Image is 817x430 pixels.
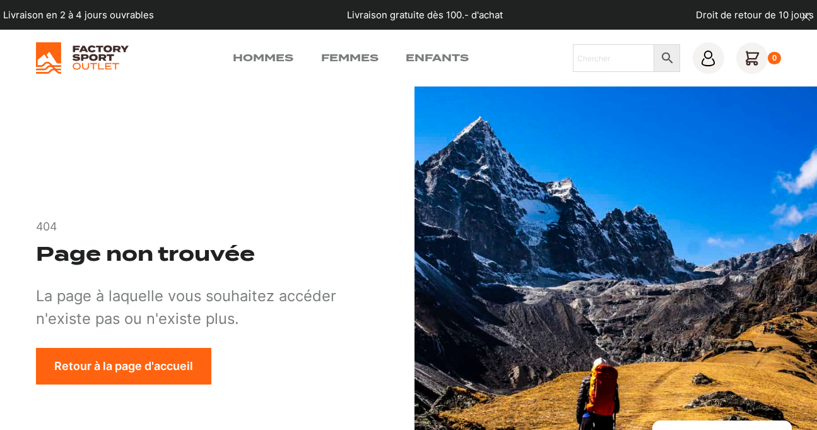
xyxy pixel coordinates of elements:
[233,51,293,66] a: Hommes
[36,218,57,236] p: 404
[36,348,211,385] a: Retour à la page d'accueil
[573,44,654,72] input: Chercher
[696,8,814,22] p: Droit de retour de 10 jours
[406,51,469,66] a: Enfants
[36,241,255,267] h1: Page non trouvée
[768,52,781,64] div: 0
[321,51,379,66] a: Femmes
[36,42,129,74] img: Factory Sport Outlet
[795,6,817,28] button: dismiss
[36,285,380,330] div: La page à laquelle vous souhaitez accéder n'existe pas ou n'existe plus.
[347,8,503,22] p: Livraison gratuite dès 100.- d'achat
[3,8,154,22] p: Livraison en 2 à 4 jours ouvrables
